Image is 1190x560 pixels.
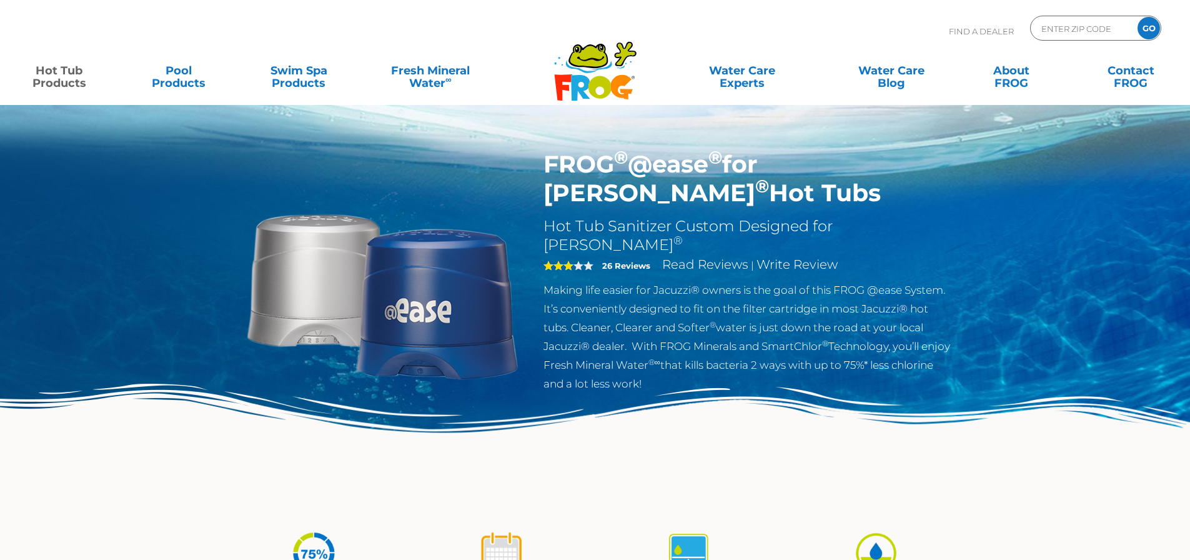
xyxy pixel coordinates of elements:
[1084,58,1178,83] a: ContactFROG
[543,217,951,254] h2: Hot Tub Sanitizer Custom Designed for [PERSON_NAME]
[372,58,488,83] a: Fresh MineralWater∞
[755,175,769,197] sup: ®
[543,261,573,271] span: 3
[845,58,938,83] a: Water CareBlog
[949,16,1014,47] p: Find A Dealer
[756,257,838,272] a: Write Review
[822,339,828,348] sup: ®
[964,58,1058,83] a: AboutFROG
[252,58,345,83] a: Swim SpaProducts
[1138,17,1160,39] input: GO
[708,146,722,168] sup: ®
[602,261,650,271] strong: 26 Reviews
[543,281,951,393] p: Making life easier for Jacuzzi® owners is the goal of this FROG @ease System. It’s conveniently d...
[614,146,628,168] sup: ®
[239,150,525,436] img: Sundance-cartridges-2.png
[667,58,818,83] a: Water CareExperts
[710,320,716,329] sup: ®
[132,58,226,83] a: PoolProducts
[445,74,452,84] sup: ∞
[12,58,106,83] a: Hot TubProducts
[547,25,643,101] img: Frog Products Logo
[543,150,951,207] h1: FROG @ease for [PERSON_NAME] Hot Tubs
[673,234,683,247] sup: ®
[662,257,748,272] a: Read Reviews
[751,259,754,271] span: |
[648,357,660,367] sup: ®∞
